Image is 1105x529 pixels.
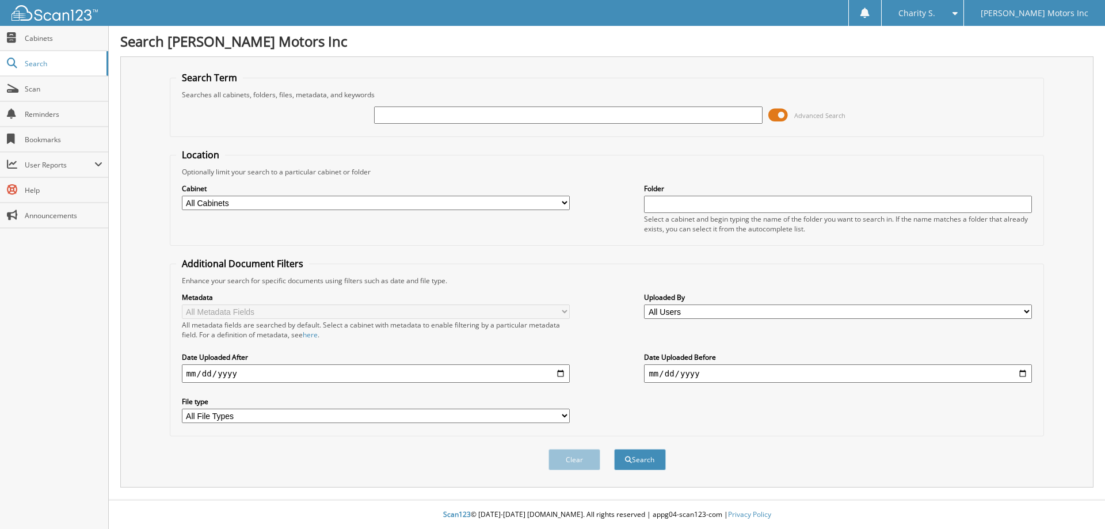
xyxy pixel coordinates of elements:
[25,59,101,68] span: Search
[443,509,471,519] span: Scan123
[644,292,1032,302] label: Uploaded By
[182,352,570,362] label: Date Uploaded After
[120,32,1093,51] h1: Search [PERSON_NAME] Motors Inc
[176,71,243,84] legend: Search Term
[644,214,1032,234] div: Select a cabinet and begin typing the name of the folder you want to search in. If the name match...
[25,185,102,195] span: Help
[182,292,570,302] label: Metadata
[898,10,935,17] span: Charity S.
[548,449,600,470] button: Clear
[25,33,102,43] span: Cabinets
[176,167,1038,177] div: Optionally limit your search to a particular cabinet or folder
[176,149,225,161] legend: Location
[644,352,1032,362] label: Date Uploaded Before
[182,320,570,340] div: All metadata fields are searched by default. Select a cabinet with metadata to enable filtering b...
[176,90,1038,100] div: Searches all cabinets, folders, files, metadata, and keywords
[182,184,570,193] label: Cabinet
[303,330,318,340] a: here
[12,5,98,21] img: scan123-logo-white.svg
[25,135,102,144] span: Bookmarks
[981,10,1088,17] span: [PERSON_NAME] Motors Inc
[176,257,309,270] legend: Additional Document Filters
[644,184,1032,193] label: Folder
[109,501,1105,529] div: © [DATE]-[DATE] [DOMAIN_NAME]. All rights reserved | appg04-scan123-com |
[1047,474,1105,529] iframe: Chat Widget
[25,160,94,170] span: User Reports
[728,509,771,519] a: Privacy Policy
[614,449,666,470] button: Search
[644,364,1032,383] input: end
[182,397,570,406] label: File type
[25,211,102,220] span: Announcements
[182,364,570,383] input: start
[794,111,845,120] span: Advanced Search
[176,276,1038,286] div: Enhance your search for specific documents using filters such as date and file type.
[25,84,102,94] span: Scan
[25,109,102,119] span: Reminders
